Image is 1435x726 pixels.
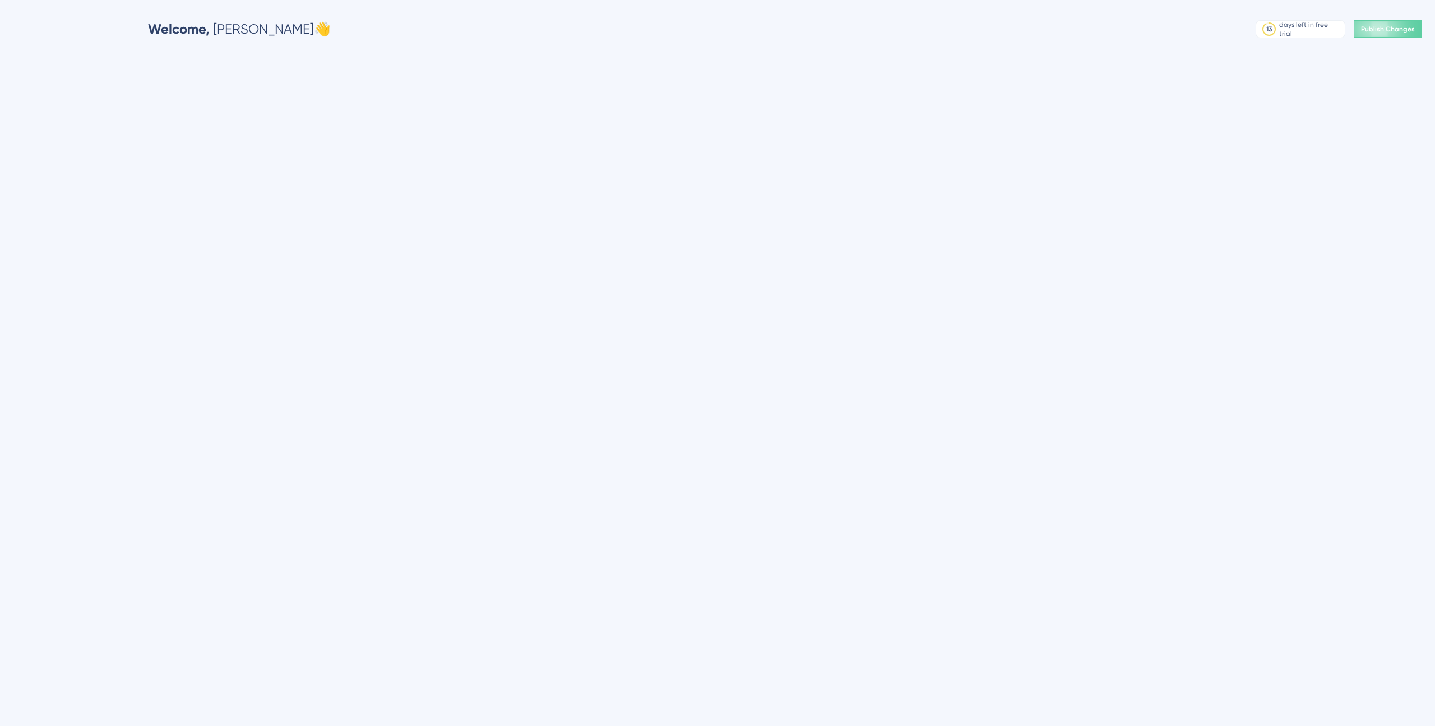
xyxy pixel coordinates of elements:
button: Publish Changes [1354,20,1422,38]
span: Welcome, [148,21,210,37]
div: days left in free trial [1279,20,1341,38]
div: 13 [1266,25,1272,34]
span: Publish Changes [1361,25,1415,34]
div: [PERSON_NAME] 👋 [148,20,331,38]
